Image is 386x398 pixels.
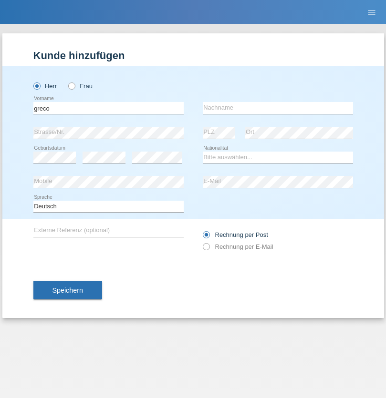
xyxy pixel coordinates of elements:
[68,82,93,90] label: Frau
[203,231,268,238] label: Rechnung per Post
[33,50,353,61] h1: Kunde hinzufügen
[52,286,83,294] span: Speichern
[203,243,209,255] input: Rechnung per E-Mail
[33,82,40,89] input: Herr
[33,281,102,299] button: Speichern
[203,243,273,250] label: Rechnung per E-Mail
[367,8,376,17] i: menu
[33,82,57,90] label: Herr
[68,82,74,89] input: Frau
[362,9,381,15] a: menu
[203,231,209,243] input: Rechnung per Post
